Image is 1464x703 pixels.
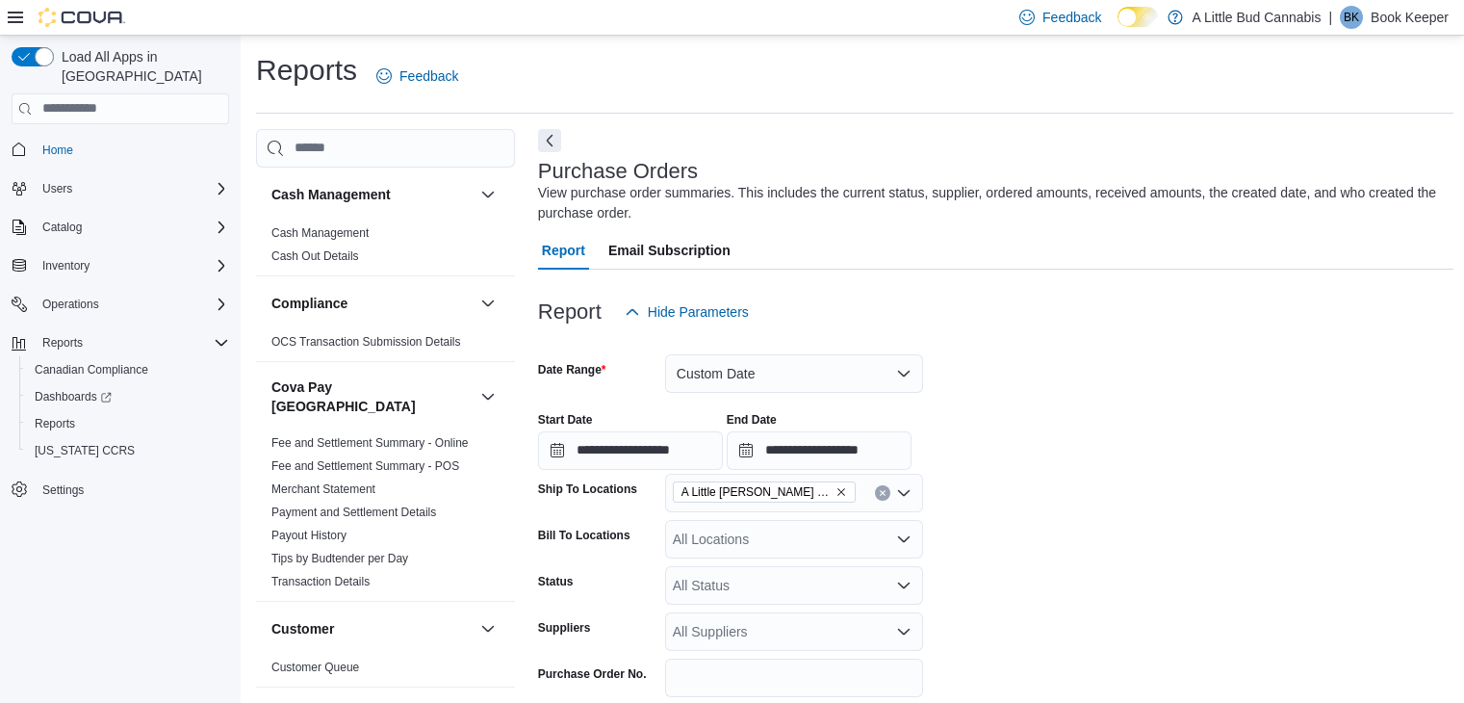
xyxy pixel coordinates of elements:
input: Press the down key to open a popover containing a calendar. [727,431,912,470]
a: Cash Out Details [271,249,359,263]
button: Inventory [35,254,97,277]
span: Hide Parameters [648,302,749,322]
a: Payment and Settlement Details [271,506,436,519]
a: Cash Management [271,226,369,240]
button: Open list of options [896,578,912,593]
button: Open list of options [896,532,912,547]
span: Load All Apps in [GEOGRAPHIC_DATA] [54,47,229,86]
button: Compliance [271,294,473,313]
button: Cash Management [476,183,500,206]
a: OCS Transaction Submission Details [271,335,461,349]
span: Inventory [35,254,229,277]
div: Book Keeper [1340,6,1363,29]
span: Inventory [42,258,90,273]
h3: Cash Management [271,185,391,204]
a: [US_STATE] CCRS [27,439,142,462]
button: Home [4,136,237,164]
label: Suppliers [538,620,591,636]
span: Operations [42,297,99,312]
button: Open list of options [896,624,912,639]
button: Customer [271,619,473,638]
button: Cova Pay [GEOGRAPHIC_DATA] [476,385,500,408]
nav: Complex example [12,128,229,555]
span: Catalog [35,216,229,239]
span: [US_STATE] CCRS [35,443,135,458]
button: Custom Date [665,354,923,393]
span: OCS Transaction Submission Details [271,334,461,350]
button: Customer [476,617,500,640]
p: A Little Bud Cannabis [1193,6,1322,29]
input: Press the down key to open a popover containing a calendar. [538,431,723,470]
a: Dashboards [19,383,237,410]
a: Canadian Compliance [27,358,156,381]
p: Book Keeper [1371,6,1449,29]
label: Date Range [538,362,606,378]
a: Fee and Settlement Summary - POS [271,459,459,473]
button: Next [538,129,561,152]
button: Clear input [875,485,890,501]
button: [US_STATE] CCRS [19,437,237,464]
h3: Compliance [271,294,347,313]
button: Catalog [35,216,90,239]
div: Customer [256,656,515,687]
button: Canadian Compliance [19,356,237,383]
button: Inventory [4,252,237,279]
a: Customer Queue [271,661,359,674]
span: Dashboards [27,385,229,408]
a: Merchant Statement [271,482,375,496]
div: Cova Pay [GEOGRAPHIC_DATA] [256,431,515,601]
button: Remove A Little Bud White Rock from selection in this group [835,486,847,498]
input: Dark Mode [1117,7,1158,27]
div: Cash Management [256,221,515,275]
span: Report [542,231,585,270]
h3: Report [538,300,602,324]
span: BK [1344,6,1359,29]
a: Tips by Budtender per Day [271,552,408,565]
span: Canadian Compliance [27,358,229,381]
label: Purchase Order No. [538,666,647,682]
span: Canadian Compliance [35,362,148,378]
div: View purchase order summaries. This includes the current status, supplier, ordered amounts, recei... [538,183,1445,223]
a: Reports [27,412,83,435]
button: Settings [4,476,237,504]
label: Start Date [538,412,593,428]
span: Washington CCRS [27,439,229,462]
a: Settings [35,479,91,502]
button: Open list of options [896,485,912,501]
button: Users [4,175,237,202]
div: Compliance [256,330,515,361]
button: Reports [4,329,237,356]
span: Reports [42,335,83,351]
span: A Little Bud White Rock [673,482,856,503]
span: Settings [35,478,229,502]
a: Dashboards [27,385,119,408]
p: | [1328,6,1332,29]
button: Operations [4,291,237,318]
span: Payment and Settlement Details [271,505,436,520]
span: Settings [42,482,84,498]
span: Reports [35,416,75,431]
span: Users [42,181,72,196]
span: Cash Out Details [271,248,359,264]
span: Catalog [42,220,82,235]
a: Home [35,139,81,162]
span: Tips by Budtender per Day [271,551,408,566]
span: Users [35,177,229,200]
button: Reports [35,331,90,354]
button: Reports [19,410,237,437]
img: Cova [39,8,125,27]
span: Email Subscription [608,231,731,270]
span: Cash Management [271,225,369,241]
span: Dashboards [35,389,112,404]
button: Cova Pay [GEOGRAPHIC_DATA] [271,378,473,416]
label: Ship To Locations [538,482,637,497]
span: Fee and Settlement Summary - Online [271,435,469,451]
a: Feedback [369,57,466,95]
span: Reports [35,331,229,354]
span: A Little [PERSON_NAME] Rock [681,482,832,502]
h1: Reports [256,51,357,90]
button: Cash Management [271,185,473,204]
span: Fee and Settlement Summary - POS [271,458,459,474]
span: Reports [27,412,229,435]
